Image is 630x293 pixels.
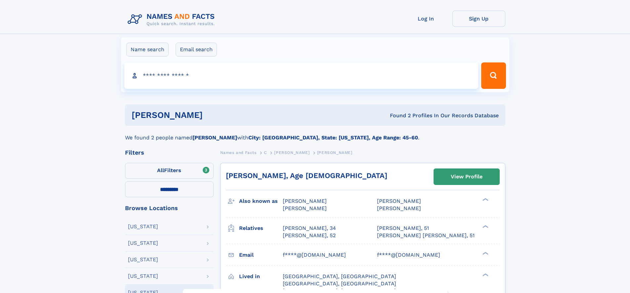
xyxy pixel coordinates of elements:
[283,198,327,204] span: [PERSON_NAME]
[283,232,336,239] a: [PERSON_NAME], 52
[176,43,217,56] label: Email search
[248,134,418,141] b: City: [GEOGRAPHIC_DATA], State: [US_STATE], Age Range: 45-60
[132,111,296,119] h1: [PERSON_NAME]
[264,150,267,155] span: C
[399,11,452,27] a: Log In
[125,163,214,179] label: Filters
[377,198,421,204] span: [PERSON_NAME]
[220,148,257,157] a: Names and Facts
[434,169,499,185] a: View Profile
[264,148,267,157] a: C
[451,169,483,184] div: View Profile
[125,126,505,142] div: We found 2 people named with .
[481,251,489,255] div: ❯
[239,223,283,234] h3: Relatives
[283,205,327,211] span: [PERSON_NAME]
[377,205,421,211] span: [PERSON_NAME]
[128,274,158,279] div: [US_STATE]
[481,273,489,277] div: ❯
[274,148,310,157] a: [PERSON_NAME]
[239,196,283,207] h3: Also known as
[125,11,220,28] img: Logo Names and Facts
[481,224,489,229] div: ❯
[481,198,489,202] div: ❯
[377,232,475,239] a: [PERSON_NAME] [PERSON_NAME], 51
[283,225,336,232] a: [PERSON_NAME], 34
[226,171,387,180] a: [PERSON_NAME], Age [DEMOGRAPHIC_DATA]
[317,150,353,155] span: [PERSON_NAME]
[274,150,310,155] span: [PERSON_NAME]
[452,11,505,27] a: Sign Up
[128,224,158,229] div: [US_STATE]
[126,43,169,56] label: Name search
[239,271,283,282] h3: Lived in
[296,112,499,119] div: Found 2 Profiles In Our Records Database
[192,134,237,141] b: [PERSON_NAME]
[283,273,396,279] span: [GEOGRAPHIC_DATA], [GEOGRAPHIC_DATA]
[125,205,214,211] div: Browse Locations
[481,62,506,89] button: Search Button
[157,167,164,173] span: All
[124,62,479,89] input: search input
[125,150,214,156] div: Filters
[128,240,158,246] div: [US_STATE]
[377,225,429,232] a: [PERSON_NAME], 51
[128,257,158,262] div: [US_STATE]
[283,280,396,287] span: [GEOGRAPHIC_DATA], [GEOGRAPHIC_DATA]
[239,249,283,261] h3: Email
